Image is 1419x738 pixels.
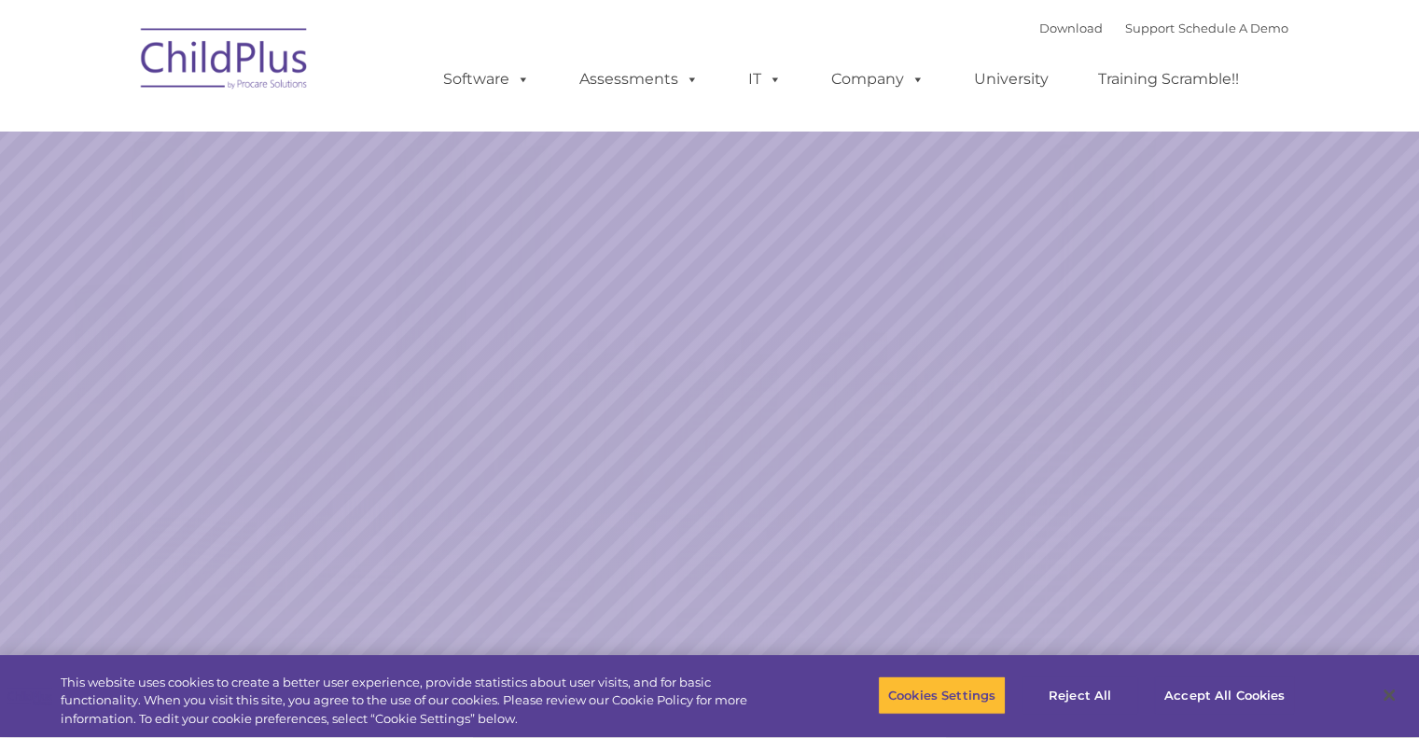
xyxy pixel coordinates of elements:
a: Assessments [561,61,717,98]
font: | [1039,21,1288,35]
a: Support [1125,21,1175,35]
button: Close [1369,675,1410,716]
a: Training Scramble!! [1079,61,1258,98]
button: Reject All [1022,675,1138,715]
a: IT [730,61,800,98]
div: This website uses cookies to create a better user experience, provide statistics about user visit... [61,674,781,729]
span: Last name [259,123,316,137]
a: Company [813,61,943,98]
span: Phone number [259,200,339,214]
a: Software [424,61,549,98]
a: Schedule A Demo [1178,21,1288,35]
button: Accept All Cookies [1154,675,1295,715]
a: Download [1039,21,1103,35]
img: ChildPlus by Procare Solutions [132,15,318,108]
a: University [955,61,1067,98]
button: Cookies Settings [878,675,1006,715]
